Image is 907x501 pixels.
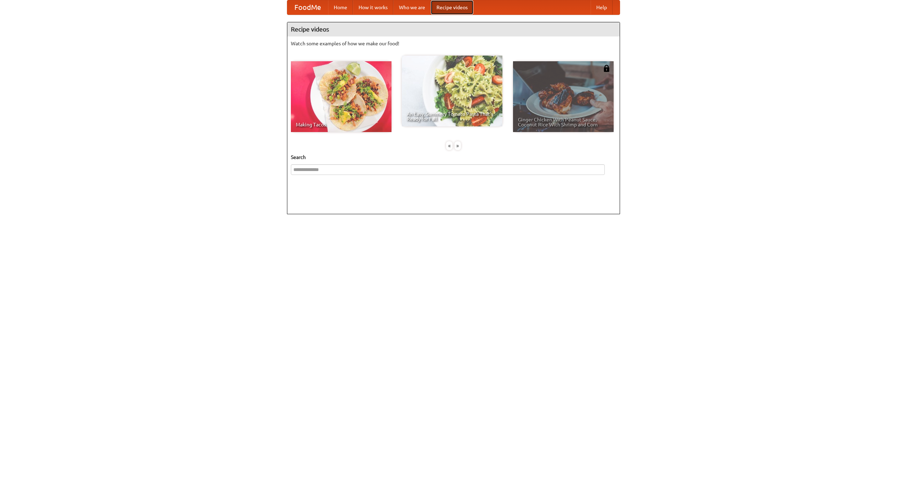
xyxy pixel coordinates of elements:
a: Who we are [393,0,431,15]
a: Making Tacos [291,61,391,132]
h4: Recipe videos [287,22,620,36]
a: FoodMe [287,0,328,15]
h5: Search [291,154,616,161]
span: An Easy, Summery Tomato Pasta That's Ready for Fall [407,112,497,121]
span: Making Tacos [296,122,387,127]
a: How it works [353,0,393,15]
a: An Easy, Summery Tomato Pasta That's Ready for Fall [402,56,502,126]
a: Home [328,0,353,15]
a: Recipe videos [431,0,473,15]
div: « [446,141,452,150]
div: » [455,141,461,150]
img: 483408.png [603,65,610,72]
a: Help [591,0,613,15]
p: Watch some examples of how we make our food! [291,40,616,47]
